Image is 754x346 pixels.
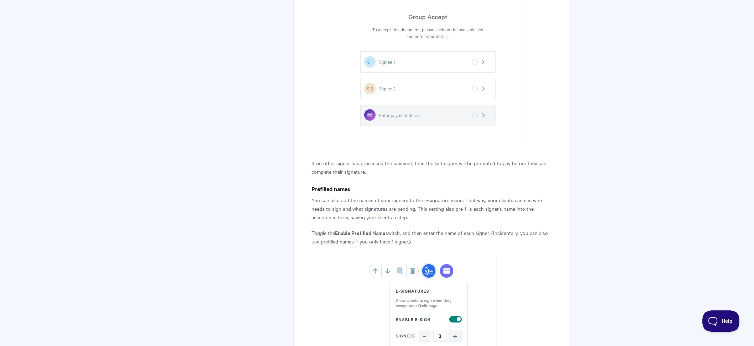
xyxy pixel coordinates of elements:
p: You can also add the names of your signers to the e-signature menu. That way, your clients can se... [311,196,551,221]
iframe: Toggle Customer Support [702,310,740,332]
h4: Prefilled names [311,184,551,193]
p: Toggle the switch, and then enter the name of each signer. (Incidentally, you can also use prefil... [311,229,551,246]
strong: Enable Prefilled Name [335,229,386,236]
p: If no other signer has processed the payment, then the last signer will be prompted to pay before... [311,159,551,176]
